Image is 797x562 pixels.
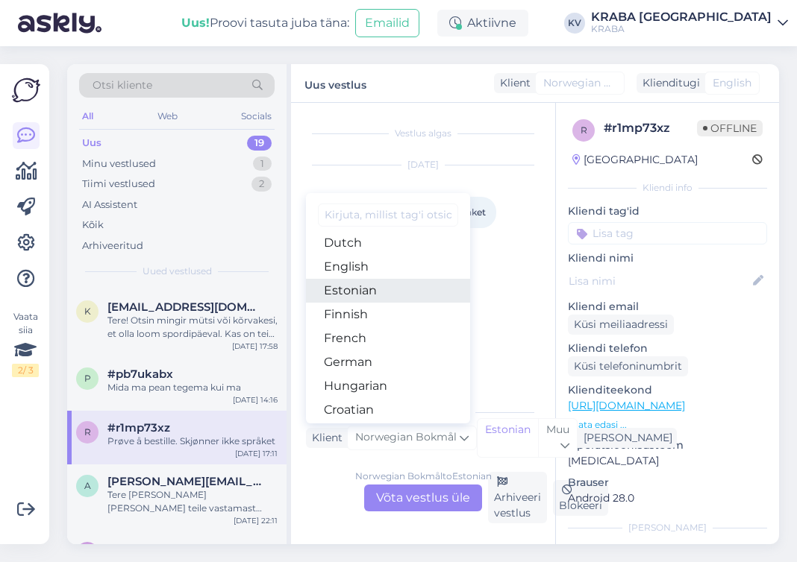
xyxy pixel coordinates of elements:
[437,10,528,37] div: Aktiivne
[82,157,156,171] div: Minu vestlused
[12,76,40,104] img: Askly Logo
[488,472,547,523] div: Arhiveeri vestlus
[107,367,173,381] span: #pb7ukabx
[82,136,101,151] div: Uus
[306,231,470,255] a: Dutch
[355,9,419,37] button: Emailid
[253,157,272,171] div: 1
[107,542,170,555] span: #xag60rhu
[318,203,458,227] input: Kirjuta, millist tag'i otsid
[543,75,616,91] span: Norwegian Bokmål
[107,381,278,394] div: Mida ma pean tegema kui ma
[306,127,540,140] div: Vestlus algas
[568,453,767,469] p: [MEDICAL_DATA]
[107,300,263,314] span: kivirahkmirtelmia@gmail.com
[568,250,767,266] p: Kliendi nimi
[154,107,181,126] div: Web
[306,374,470,398] a: Hungarian
[578,430,672,446] div: [PERSON_NAME]
[546,423,569,436] span: Muu
[12,310,39,377] div: Vaata siia
[306,303,470,326] a: Finnish
[568,222,767,244] input: Lisa tag
[478,419,538,457] div: Estonian
[553,480,608,516] div: Blokeeri
[181,14,349,32] div: Proovi tasuta juba täna:
[82,177,155,192] div: Tiimi vestlused
[107,314,278,341] div: Tere! Otsin mingir mütsi või kõrvakesi, et olla loom spordipäeval. Kas on teie poes oleks midagi ...
[568,521,767,534] div: [PERSON_NAME]
[591,23,772,35] div: KRABA
[364,484,482,511] div: Võta vestlus üle
[107,475,263,488] span: allan.matt19@gmail.com
[713,75,751,91] span: English
[107,435,278,448] div: Prøve å bestille. Skjønner ikke språket
[247,136,272,151] div: 19
[568,181,767,195] div: Kliendi info
[306,279,470,303] a: Estonian
[581,124,587,136] span: r
[235,448,278,459] div: [DATE] 17:11
[355,429,457,446] span: Norwegian Bokmål
[568,315,674,335] div: Küsi meiliaadressi
[568,203,767,219] p: Kliendi tag'id
[591,11,788,35] a: KRABA [GEOGRAPHIC_DATA]KRABA
[697,120,763,136] span: Offline
[604,119,697,137] div: # r1mp73xz
[637,75,700,91] div: Klienditugi
[306,398,470,422] a: Croatian
[143,265,212,278] span: Uued vestlused
[568,543,767,559] p: Märkmed
[568,382,767,398] p: Klienditeekond
[306,326,470,350] a: French
[79,107,96,126] div: All
[84,373,91,384] span: p
[232,341,278,352] div: [DATE] 17:58
[84,306,91,317] span: k
[564,13,585,34] div: KV
[591,11,772,23] div: KRABA [GEOGRAPHIC_DATA]
[304,73,366,93] label: Uus vestlus
[306,350,470,374] a: German
[494,75,531,91] div: Klient
[251,177,272,192] div: 2
[306,158,540,171] div: [DATE]
[233,394,278,405] div: [DATE] 14:16
[355,470,492,483] div: Norwegian Bokmål to Estonian
[234,515,278,526] div: [DATE] 22:11
[82,239,143,253] div: Arhiveeritud
[107,421,170,435] span: #r1mp73xz
[238,107,275,126] div: Socials
[181,16,210,30] b: Uus!
[568,490,767,506] p: Android 28.0
[569,273,750,289] input: Lisa nimi
[568,341,767,356] p: Kliendi telefon
[568,299,767,315] p: Kliendi email
[93,78,152,93] span: Otsi kliente
[12,364,39,377] div: 2 / 3
[568,399,685,412] a: [URL][DOMAIN_NAME]
[306,255,470,279] a: English
[572,152,698,168] div: [GEOGRAPHIC_DATA]
[84,480,91,491] span: a
[568,418,767,432] p: Vaata edasi ...
[82,218,104,233] div: Kõik
[306,430,343,446] div: Klient
[107,488,278,515] div: Tere [PERSON_NAME] [PERSON_NAME] teile vastamast [GEOGRAPHIC_DATA] sepa turu noored müüjannad ma ...
[82,198,137,212] div: AI Assistent
[568,475,767,490] p: Brauser
[568,356,688,376] div: Küsi telefoninumbrit
[84,426,91,438] span: r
